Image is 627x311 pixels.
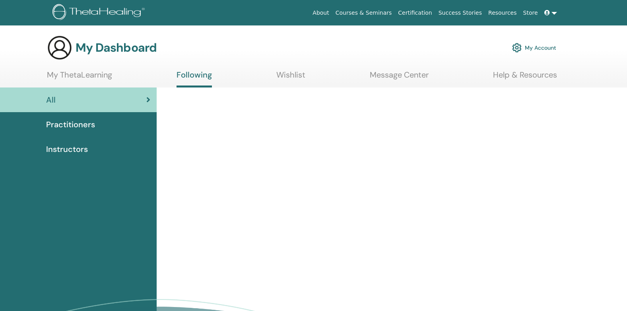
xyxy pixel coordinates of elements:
[395,6,435,20] a: Certification
[47,35,72,60] img: generic-user-icon.jpg
[46,119,95,130] span: Practitioners
[52,4,148,22] img: logo.png
[76,41,157,55] h3: My Dashboard
[332,6,395,20] a: Courses & Seminars
[177,70,212,87] a: Following
[47,70,112,86] a: My ThetaLearning
[370,70,429,86] a: Message Center
[46,94,56,106] span: All
[485,6,520,20] a: Resources
[493,70,557,86] a: Help & Resources
[512,39,556,56] a: My Account
[46,143,88,155] span: Instructors
[309,6,332,20] a: About
[512,41,522,54] img: cog.svg
[435,6,485,20] a: Success Stories
[520,6,541,20] a: Store
[276,70,305,86] a: Wishlist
